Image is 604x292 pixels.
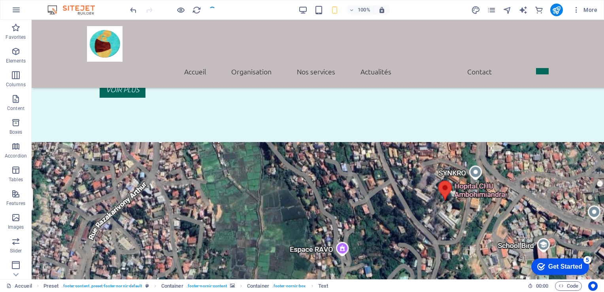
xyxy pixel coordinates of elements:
button: 100% [346,5,374,15]
button: pages [487,5,496,15]
span: 00 00 [536,281,548,291]
p: Slider [10,248,22,254]
i: This element contains a background [230,284,235,288]
span: . footer-content .preset-footer-nornir-default [62,281,142,291]
i: This element is a customizable preset [145,284,149,288]
i: Reload page [192,6,201,15]
div: 5 [59,2,66,9]
span: Click to select. Double-click to edit [247,281,269,291]
p: Images [8,224,24,230]
img: Editor Logo [45,5,105,15]
span: Click to select. Double-click to edit [161,281,183,291]
button: Usercentrics [588,281,598,291]
p: Columns [6,82,26,88]
button: navigator [503,5,512,15]
i: Undo: Change text (Ctrl+Z) [129,6,138,15]
p: Content [7,105,25,112]
i: Commerce [534,6,544,15]
span: Click to select. Double-click to edit [318,281,328,291]
button: undo [128,5,138,15]
p: Favorites [6,34,26,40]
button: commerce [534,5,544,15]
div: Get Started 5 items remaining, 0% complete [6,4,64,21]
button: More [569,4,600,16]
i: Design (Ctrl+Alt+Y) [471,6,480,15]
p: Boxes [9,129,23,135]
h6: Session time [528,281,549,291]
span: : [542,283,543,289]
span: Code [559,281,578,291]
span: Click to select. Double-click to edit [43,281,59,291]
button: text_generator [519,5,528,15]
h6: 100% [358,5,370,15]
nav: breadcrumb [43,281,328,291]
span: . footer-nornir-content [187,281,227,291]
button: publish [550,4,563,16]
span: . footer-nornir-box [272,281,306,291]
i: Pages (Ctrl+Alt+S) [487,6,496,15]
i: AI Writer [519,6,528,15]
button: Code [555,281,582,291]
p: Tables [9,176,23,183]
p: Features [6,200,25,207]
p: Accordion [5,153,27,159]
div: Get Started [23,9,57,16]
i: Publish [552,6,561,15]
button: reload [192,5,201,15]
span: More [572,6,597,14]
button: design [471,5,481,15]
p: Elements [6,58,26,64]
a: Click to cancel selection. Double-click to open Pages [6,281,32,291]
